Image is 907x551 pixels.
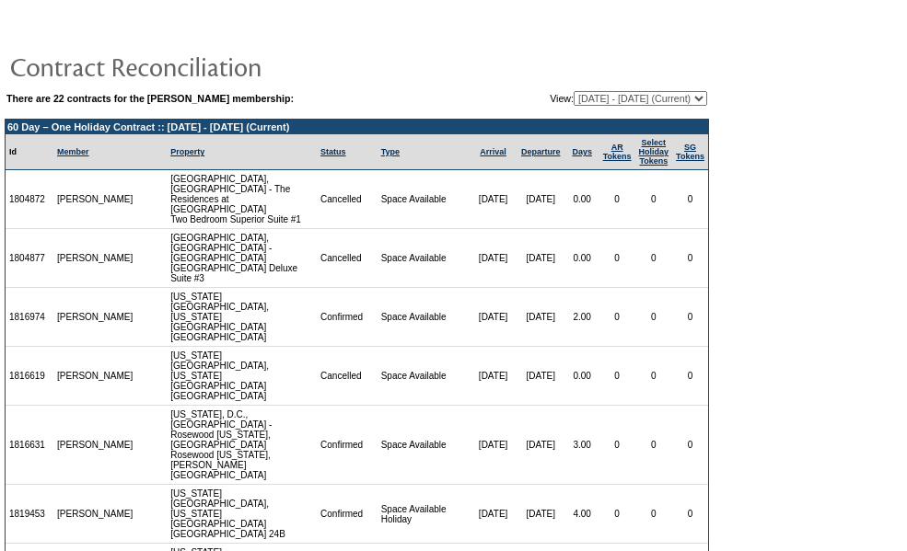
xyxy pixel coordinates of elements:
td: [DATE] [470,347,517,406]
td: [DATE] [470,229,517,288]
td: 0 [635,229,673,288]
td: 0 [599,288,635,347]
td: Space Available [378,229,471,288]
td: [DATE] [470,485,517,544]
td: 0 [672,485,708,544]
td: 4.00 [565,485,599,544]
td: View: [459,91,707,106]
td: [DATE] [517,288,565,347]
a: Property [170,147,204,156]
a: Departure [521,147,561,156]
td: [PERSON_NAME] [53,347,137,406]
td: [PERSON_NAME] [53,485,137,544]
td: 0 [599,485,635,544]
td: 1804872 [6,170,53,229]
td: Cancelled [317,170,378,229]
td: 0 [599,170,635,229]
td: [PERSON_NAME] [53,170,137,229]
a: Type [381,147,400,156]
td: 0 [635,288,673,347]
td: Cancelled [317,347,378,406]
td: 0 [672,347,708,406]
td: 0.00 [565,170,599,229]
td: [GEOGRAPHIC_DATA], [GEOGRAPHIC_DATA] - [GEOGRAPHIC_DATA] [GEOGRAPHIC_DATA] Deluxe Suite #3 [167,229,317,288]
td: 1804877 [6,229,53,288]
td: [US_STATE][GEOGRAPHIC_DATA], [US_STATE][GEOGRAPHIC_DATA] [GEOGRAPHIC_DATA] 24B [167,485,317,544]
td: 2.00 [565,288,599,347]
td: [DATE] [517,229,565,288]
a: Arrival [480,147,506,156]
td: 3.00 [565,406,599,485]
td: [DATE] [517,347,565,406]
td: [DATE] [517,406,565,485]
td: Space Available Holiday [378,485,471,544]
a: SGTokens [676,143,704,161]
td: 0.00 [565,229,599,288]
td: 60 Day – One Holiday Contract :: [DATE] - [DATE] (Current) [6,120,708,134]
td: Cancelled [317,229,378,288]
td: 0 [635,485,673,544]
b: There are 22 contracts for the [PERSON_NAME] membership: [6,93,294,104]
td: [GEOGRAPHIC_DATA], [GEOGRAPHIC_DATA] - The Residences at [GEOGRAPHIC_DATA] Two Bedroom Superior S... [167,170,317,229]
td: Space Available [378,347,471,406]
td: 1816974 [6,288,53,347]
td: 0 [635,406,673,485]
a: Status [320,147,346,156]
td: Space Available [378,406,471,485]
td: 0 [599,229,635,288]
td: Id [6,134,53,170]
td: [US_STATE], D.C., [GEOGRAPHIC_DATA] - Rosewood [US_STATE], [GEOGRAPHIC_DATA] Rosewood [US_STATE],... [167,406,317,485]
td: [DATE] [470,288,517,347]
td: Space Available [378,288,471,347]
td: 0 [599,406,635,485]
td: 0 [672,406,708,485]
td: 0.00 [565,347,599,406]
td: 0 [672,288,708,347]
td: [PERSON_NAME] [53,406,137,485]
td: [DATE] [470,406,517,485]
td: Confirmed [317,288,378,347]
td: 0 [599,347,635,406]
td: 0 [672,229,708,288]
td: Confirmed [317,485,378,544]
td: [US_STATE][GEOGRAPHIC_DATA], [US_STATE][GEOGRAPHIC_DATA] [GEOGRAPHIC_DATA] [167,347,317,406]
td: 0 [635,170,673,229]
td: Confirmed [317,406,378,485]
img: pgTtlContractReconciliation.gif [9,48,378,85]
td: [US_STATE][GEOGRAPHIC_DATA], [US_STATE][GEOGRAPHIC_DATA] [GEOGRAPHIC_DATA] [167,288,317,347]
td: 1819453 [6,485,53,544]
td: [DATE] [470,170,517,229]
td: 1816619 [6,347,53,406]
td: [PERSON_NAME] [53,288,137,347]
td: [DATE] [517,170,565,229]
a: Member [57,147,89,156]
a: ARTokens [603,143,632,161]
td: 0 [635,347,673,406]
td: 1816631 [6,406,53,485]
td: 0 [672,170,708,229]
a: Days [572,147,592,156]
td: [DATE] [517,485,565,544]
td: Space Available [378,170,471,229]
td: [PERSON_NAME] [53,229,137,288]
a: Select HolidayTokens [639,138,669,166]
